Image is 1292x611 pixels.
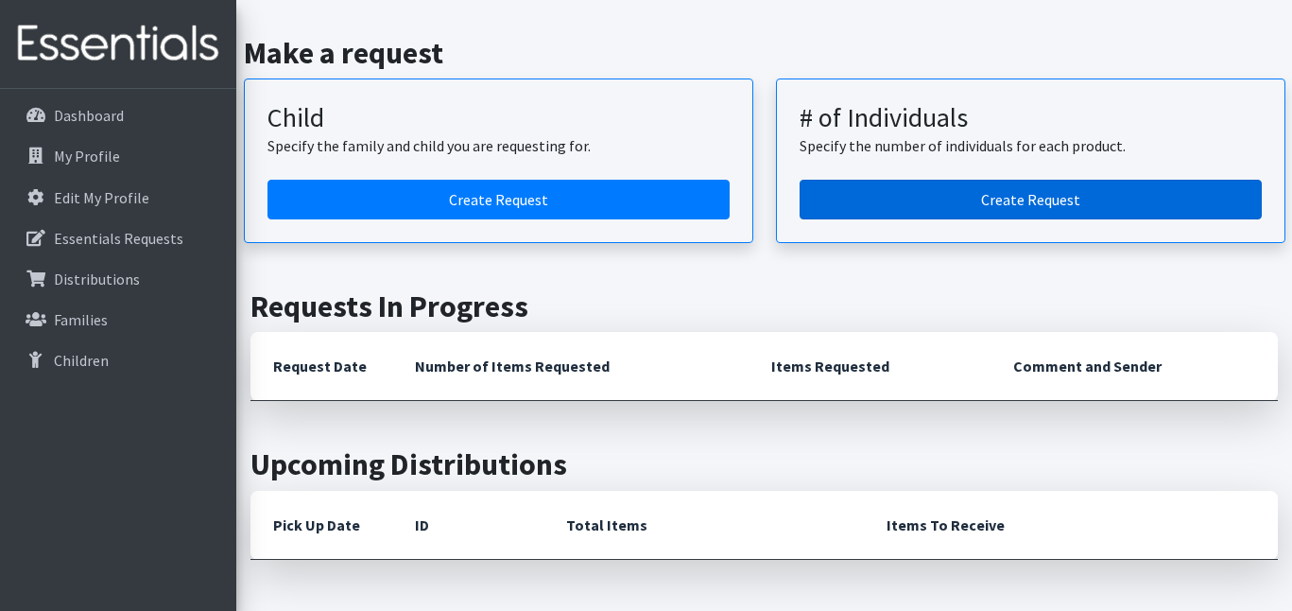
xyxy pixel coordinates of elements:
[864,491,1278,560] th: Items To Receive
[8,96,229,134] a: Dashboard
[54,188,149,207] p: Edit My Profile
[991,332,1278,401] th: Comment and Sender
[8,179,229,217] a: Edit My Profile
[267,134,730,157] p: Specify the family and child you are requesting for.
[267,180,730,219] a: Create a request for a child or family
[392,332,749,401] th: Number of Items Requested
[8,137,229,175] a: My Profile
[267,102,730,134] h3: Child
[8,341,229,379] a: Children
[800,102,1262,134] h3: # of Individuals
[54,147,120,166] p: My Profile
[54,106,124,125] p: Dashboard
[8,260,229,298] a: Distributions
[543,491,864,560] th: Total Items
[54,270,140,288] p: Distributions
[8,301,229,339] a: Families
[54,310,108,329] p: Families
[8,219,229,257] a: Essentials Requests
[800,180,1262,219] a: Create a request by number of individuals
[800,134,1262,157] p: Specify the number of individuals for each product.
[54,229,183,248] p: Essentials Requests
[250,332,392,401] th: Request Date
[250,491,392,560] th: Pick Up Date
[749,332,991,401] th: Items Requested
[244,35,1285,71] h2: Make a request
[392,491,543,560] th: ID
[54,351,109,370] p: Children
[8,12,229,76] img: HumanEssentials
[250,288,1278,324] h2: Requests In Progress
[250,446,1278,482] h2: Upcoming Distributions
